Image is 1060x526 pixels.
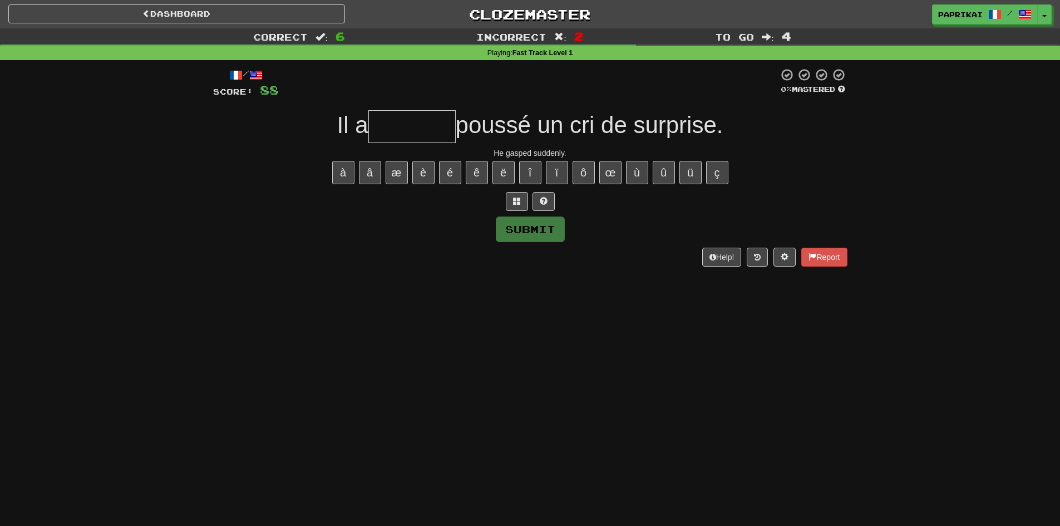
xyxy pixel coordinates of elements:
[546,161,568,184] button: ï
[496,217,565,242] button: Submit
[574,30,584,43] span: 2
[762,32,774,42] span: :
[706,161,728,184] button: ç
[260,83,279,97] span: 88
[439,161,461,184] button: é
[492,161,515,184] button: ë
[1007,9,1013,17] span: /
[626,161,648,184] button: ù
[782,30,791,43] span: 4
[533,192,555,211] button: Single letter hint - you only get 1 per sentence and score half the points! alt+h
[213,87,253,96] span: Score:
[573,161,595,184] button: ô
[778,85,847,95] div: Mastered
[336,30,345,43] span: 6
[8,4,345,23] a: Dashboard
[456,112,723,138] span: poussé un cri de surprise.
[315,32,328,42] span: :
[679,161,702,184] button: ü
[506,192,528,211] button: Switch sentence to multiple choice alt+p
[466,161,488,184] button: ê
[253,31,308,42] span: Correct
[512,49,573,57] strong: Fast Track Level 1
[932,4,1038,24] a: paprikai /
[599,161,622,184] button: œ
[476,31,546,42] span: Incorrect
[332,161,354,184] button: à
[359,161,381,184] button: â
[801,248,847,267] button: Report
[938,9,983,19] span: paprikai
[702,248,742,267] button: Help!
[653,161,675,184] button: û
[554,32,566,42] span: :
[362,4,698,24] a: Clozemaster
[781,85,792,94] span: 0 %
[747,248,768,267] button: Round history (alt+y)
[519,161,541,184] button: î
[386,161,408,184] button: æ
[213,68,279,82] div: /
[337,112,368,138] span: Il a
[213,148,847,159] div: He gasped suddenly.
[412,161,435,184] button: è
[715,31,754,42] span: To go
